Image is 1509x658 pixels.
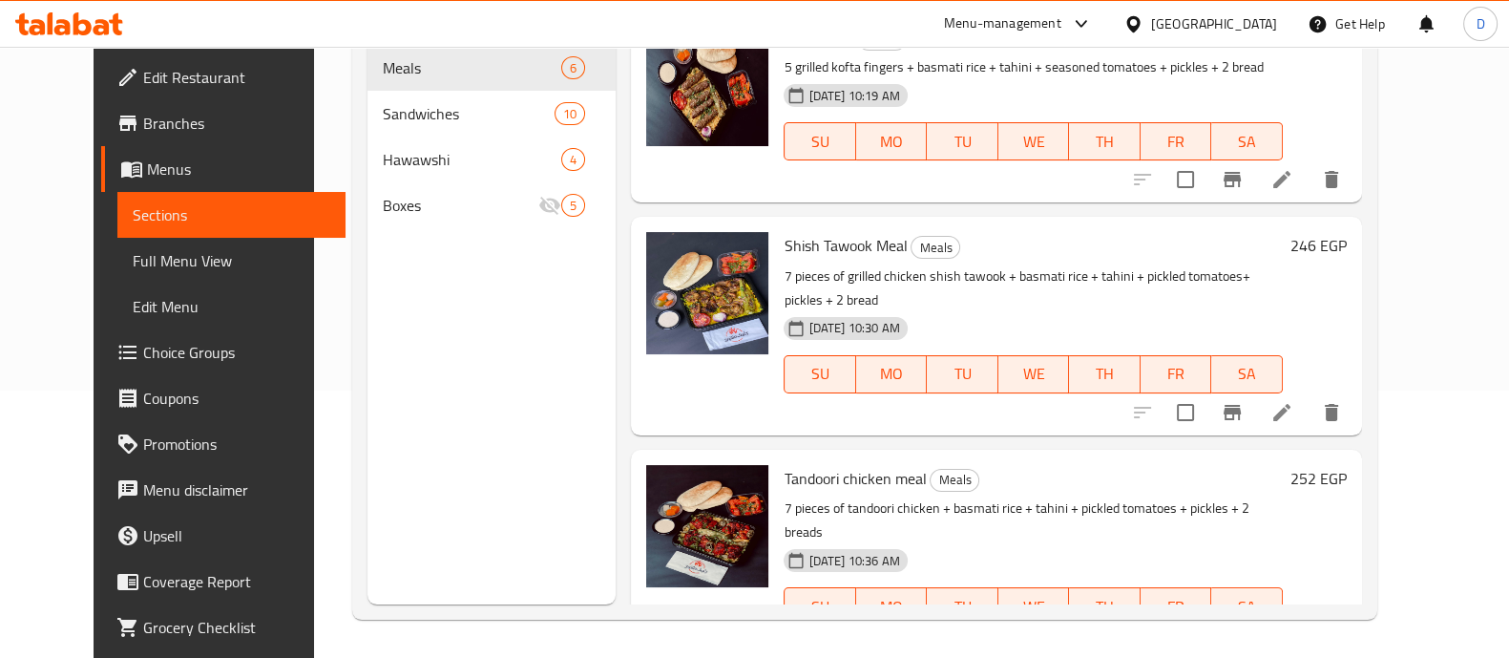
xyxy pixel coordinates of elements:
[101,329,346,375] a: Choice Groups
[934,128,990,156] span: TU
[133,249,330,272] span: Full Menu View
[1211,122,1282,160] button: SA
[1211,355,1282,393] button: SA
[792,593,848,621] span: SU
[912,237,959,259] span: Meals
[864,128,919,156] span: MO
[1209,390,1255,435] button: Branch-specific-item
[143,387,330,410] span: Coupons
[784,355,855,393] button: SU
[1141,355,1211,393] button: FR
[101,467,346,513] a: Menu disclaimer
[927,122,997,160] button: TU
[133,203,330,226] span: Sections
[562,197,584,215] span: 5
[801,552,907,570] span: [DATE] 10:36 AM
[367,45,616,91] div: Meals6
[555,102,585,125] div: items
[1151,13,1277,34] div: [GEOGRAPHIC_DATA]
[101,100,346,146] a: Branches
[927,587,997,626] button: TU
[101,375,346,421] a: Coupons
[1165,159,1205,200] span: Select to update
[934,360,990,388] span: TU
[562,59,584,77] span: 6
[801,319,907,337] span: [DATE] 10:30 AM
[1077,128,1132,156] span: TH
[143,524,330,547] span: Upsell
[1141,587,1211,626] button: FR
[1219,360,1274,388] span: SA
[1270,401,1293,424] a: Edit menu item
[383,194,538,217] span: Boxes
[383,148,561,171] span: Hawawshi
[784,587,855,626] button: SU
[117,192,346,238] a: Sections
[801,87,907,105] span: [DATE] 10:19 AM
[646,465,768,587] img: Tandoori chicken meal
[931,469,978,491] span: Meals
[1077,593,1132,621] span: TH
[143,616,330,639] span: Grocery Checklist
[101,146,346,192] a: Menus
[1290,232,1347,259] h6: 246 EGP
[1077,360,1132,388] span: TH
[856,355,927,393] button: MO
[101,513,346,559] a: Upsell
[143,433,330,456] span: Promotions
[1219,128,1274,156] span: SA
[1069,355,1140,393] button: TH
[143,478,330,501] span: Menu disclaimer
[1069,587,1140,626] button: TH
[561,56,585,79] div: items
[561,148,585,171] div: items
[1211,587,1282,626] button: SA
[117,284,346,329] a: Edit Menu
[538,194,561,217] svg: Inactive section
[784,122,855,160] button: SU
[646,232,768,354] img: Shish Tawook Meal
[1141,122,1211,160] button: FR
[143,112,330,135] span: Branches
[367,37,616,236] nav: Menu sections
[864,593,919,621] span: MO
[1148,360,1204,388] span: FR
[998,122,1069,160] button: WE
[646,24,768,146] img: Kofta Meal
[1006,593,1061,621] span: WE
[998,587,1069,626] button: WE
[1219,593,1274,621] span: SA
[864,360,919,388] span: MO
[117,238,346,284] a: Full Menu View
[930,469,979,492] div: Meals
[784,231,907,260] span: Shish Tawook Meal
[555,105,584,123] span: 10
[784,55,1282,79] p: 5 grilled kofta fingers + basmati rice + tahini + seasoned tomatoes + pickles + 2 bread
[1006,128,1061,156] span: WE
[101,605,346,650] a: Grocery Checklist
[143,341,330,364] span: Choice Groups
[784,497,1282,544] p: 7 pieces of tandoori chicken + basmati rice + tahini + pickled tomatoes + pickles + 2 breads
[1290,24,1347,51] h6: 228 EGP
[1309,157,1354,202] button: delete
[101,421,346,467] a: Promotions
[143,66,330,89] span: Edit Restaurant
[383,56,561,79] span: Meals
[101,559,346,605] a: Coverage Report
[934,593,990,621] span: TU
[101,54,346,100] a: Edit Restaurant
[561,194,585,217] div: items
[944,12,1061,35] div: Menu-management
[1209,157,1255,202] button: Branch-specific-item
[143,570,330,593] span: Coverage Report
[927,355,997,393] button: TU
[367,182,616,228] div: Boxes5
[784,464,926,493] span: Tandoori chicken meal
[998,355,1069,393] button: WE
[383,102,555,125] span: Sandwiches
[911,236,960,259] div: Meals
